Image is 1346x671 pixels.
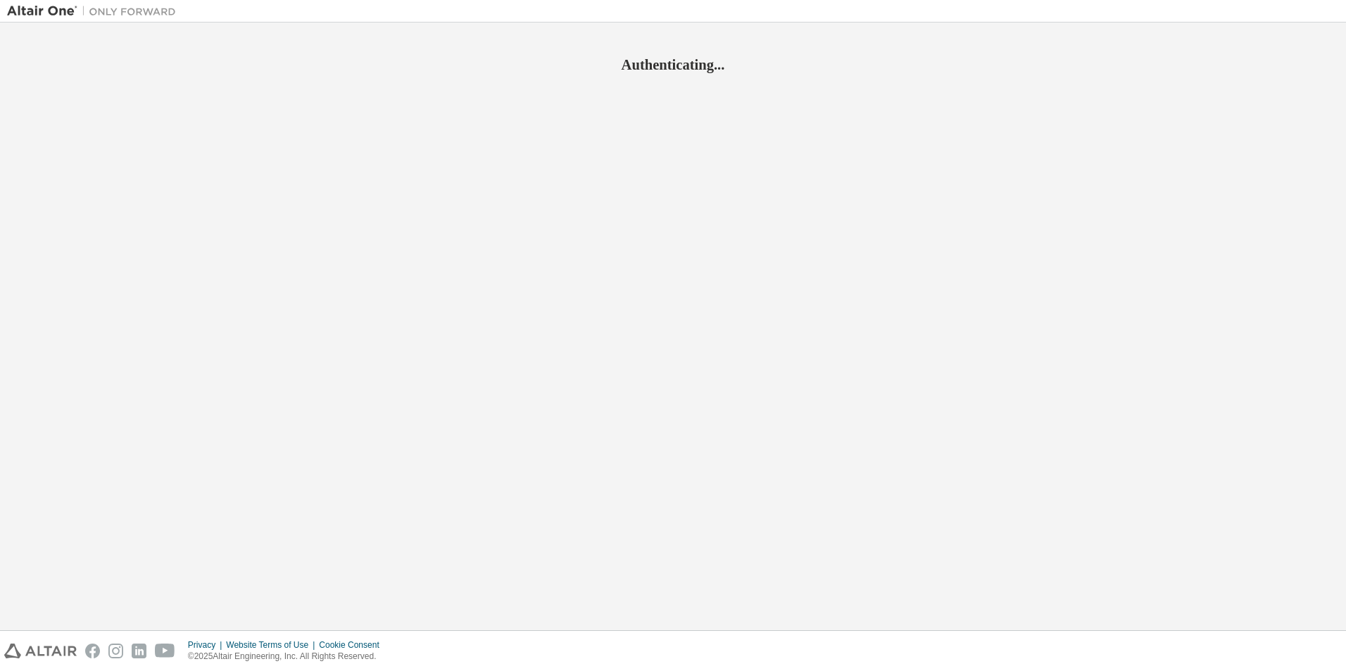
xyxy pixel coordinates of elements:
[132,644,146,658] img: linkedin.svg
[319,639,387,651] div: Cookie Consent
[7,4,183,18] img: Altair One
[155,644,175,658] img: youtube.svg
[188,639,226,651] div: Privacy
[7,56,1339,74] h2: Authenticating...
[4,644,77,658] img: altair_logo.svg
[226,639,319,651] div: Website Terms of Use
[108,644,123,658] img: instagram.svg
[188,651,388,663] p: © 2025 Altair Engineering, Inc. All Rights Reserved.
[85,644,100,658] img: facebook.svg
